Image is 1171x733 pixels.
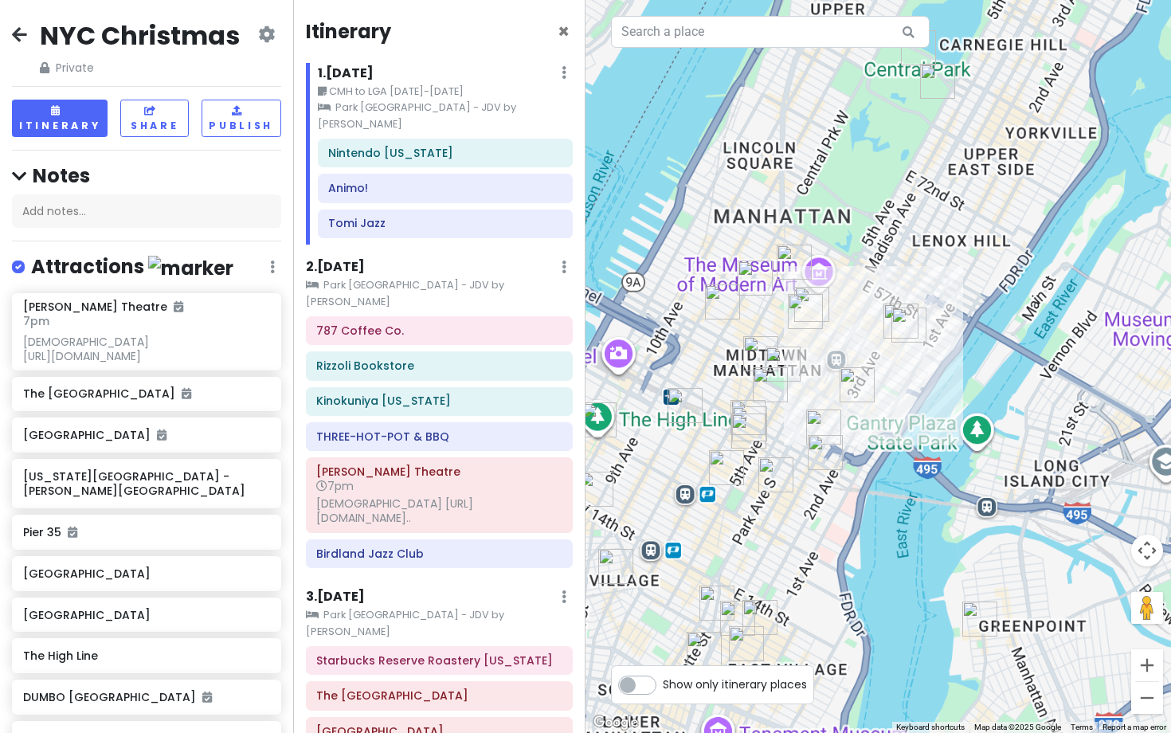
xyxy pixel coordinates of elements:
small: CMH to LGA [DATE]-[DATE] [318,84,574,100]
button: Zoom in [1131,649,1163,681]
div: Add notes... [12,194,281,228]
h6: Tomi Jazz [328,216,562,230]
span: Map data ©2025 Google [974,723,1061,731]
img: Google [589,712,642,733]
button: Zoom out [1131,682,1163,714]
button: Itinerary [12,100,108,137]
div: Rockefeller Center [794,287,829,322]
h6: Eugene O’Neill Theatre [316,464,562,479]
div: [DEMOGRAPHIC_DATA] [URL][DOMAIN_NAME].. [316,496,562,525]
div: Smalls Jazz Club [598,549,633,584]
div: 787 Coffee Co. [668,388,703,423]
h6: [PERSON_NAME] Theatre [23,300,183,314]
div: Setsugekka East Village [729,626,764,661]
img: marker [148,256,233,280]
button: Publish [202,100,281,137]
h6: 2 . [DATE] [306,259,365,276]
h6: 787 Coffee Co. [316,323,562,338]
h6: Starbucks Reserve Roastery New York [316,653,562,668]
span: Close itinerary [558,18,570,45]
div: Animo! [891,308,926,343]
div: L'espoir Private Head Spa Salon [808,435,843,470]
button: Drag Pegman onto the map to open Street View [1131,592,1163,624]
span: Show only itinerary places [663,676,807,693]
div: Sarge’s Delicatessen & Diner [806,410,841,445]
i: Added to itinerary [174,301,183,312]
div: La Grande Boucherie [777,245,812,280]
span: 7pm [23,313,49,329]
a: Open this area in Google Maps (opens a new window) [589,712,642,733]
div: Vintage Reserve LLC [742,600,777,635]
h6: [GEOGRAPHIC_DATA] [23,608,269,622]
h6: Nintendo NEW YORK [328,146,562,160]
div: Nan Xiang Xiao Long Bao [730,400,766,435]
div: Sakagura [840,367,875,402]
span: Private [40,59,240,76]
div: Kettl Tea - Greenpoint [962,602,997,637]
div: IPPUDO NY [699,586,734,621]
h6: 1 . [DATE] [318,65,374,82]
div: The High Line [582,402,617,437]
h6: [GEOGRAPHIC_DATA] [23,566,269,581]
h6: [GEOGRAPHIC_DATA] [23,428,269,442]
input: Search a place [611,16,930,48]
div: Food Gallery 32 [732,406,767,441]
small: Park [GEOGRAPHIC_DATA] - JDV by [PERSON_NAME] [306,607,574,640]
button: Close [558,22,570,41]
div: New York Public Library - Stephen A. Schwarzman Building [766,347,801,382]
div: Starbucks Reserve Roastery New York [578,472,613,507]
div: Birdland Jazz Club [705,284,740,319]
div: Nintendo NEW YORK [788,294,823,329]
span: 7pm [316,478,354,494]
button: Map camera controls [1131,535,1163,566]
i: Added to itinerary [157,429,166,441]
div: THREE-HOT-POT & BBQ [753,367,788,402]
a: Report a map error [1102,723,1166,731]
button: Share [120,100,188,137]
div: Kinokuniya New York [743,336,778,371]
h6: Kinokuniya New York [316,394,562,408]
button: Keyboard shortcuts [896,722,965,733]
div: Eugene O’Neill Theatre [738,261,773,296]
small: Park [GEOGRAPHIC_DATA] - JDV by [PERSON_NAME] [318,100,574,132]
div: Tomi Jazz [883,304,918,339]
h6: THREE-HOT-POT & BBQ [316,429,562,444]
div: Osamil [731,414,766,449]
div: Hi-Collar [720,601,755,636]
div: Central Park [901,30,936,65]
h4: Attractions [31,254,233,280]
h4: Itinerary [306,19,391,44]
div: Rizzoli Bookstore [709,450,744,485]
i: Added to itinerary [182,388,191,399]
h2: NYC Christmas [40,19,240,53]
h6: Pier 35 [23,525,269,539]
h6: The High Line [23,649,269,663]
h6: The Metropolitan Museum of Art [316,688,562,703]
small: Park [GEOGRAPHIC_DATA] - JDV by [PERSON_NAME] [306,277,574,310]
a: Terms (opens in new tab) [1071,723,1093,731]
div: Park South Hotel - JDV by Hyatt [758,457,793,492]
div: Kettl Tea - Bowery [687,632,722,667]
h4: Notes [12,163,281,188]
i: Added to itinerary [68,527,77,538]
h6: DUMBO [GEOGRAPHIC_DATA] [23,690,269,704]
h6: [US_STATE][GEOGRAPHIC_DATA] - [PERSON_NAME][GEOGRAPHIC_DATA] [23,469,269,498]
div: [DEMOGRAPHIC_DATA] [URL][DOMAIN_NAME] [23,335,269,363]
h6: Animo! [328,181,562,195]
h6: 3 . [DATE] [306,589,365,606]
h6: Birdland Jazz Club [316,547,562,561]
h6: Rizzoli Bookstore [316,359,562,373]
h6: The [GEOGRAPHIC_DATA] [23,386,269,401]
i: Added to itinerary [202,692,212,703]
div: The Metropolitan Museum of Art [920,64,955,99]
